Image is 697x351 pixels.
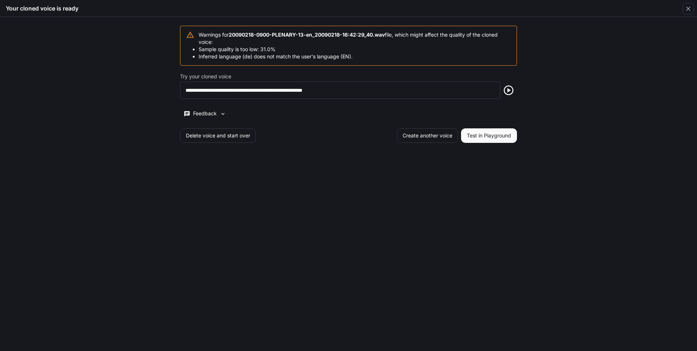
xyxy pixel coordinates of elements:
li: Inferred language (de) does not match the user's language (EN). [199,53,511,60]
button: Feedback [180,108,229,120]
li: Sample quality is too low: 31.0% [199,46,511,53]
p: Try your cloned voice [180,74,231,79]
button: Create another voice [397,128,458,143]
button: Test in Playground [461,128,517,143]
div: Warnings for file, which might affect the quality of the cloned voice: [199,28,511,63]
b: 20090218-0900-PLENARY-13-en_20090218-16:42:29_40.wav [229,32,385,38]
button: Delete voice and start over [180,128,256,143]
h5: Your cloned voice is ready [6,4,78,12]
